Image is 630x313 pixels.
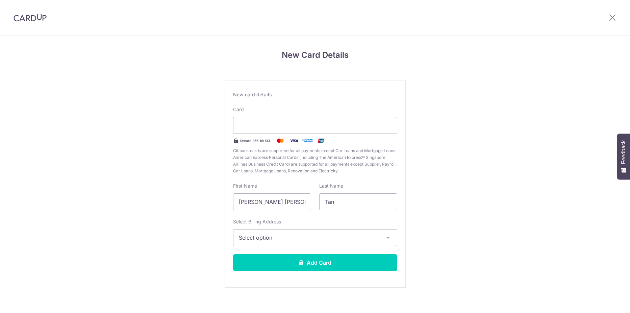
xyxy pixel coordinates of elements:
img: .alt.amex [301,137,314,145]
h4: New Card Details [225,49,406,61]
span: Select option [239,234,379,242]
div: New card details [233,91,397,98]
button: Select option [233,229,397,246]
label: Last Name [319,183,343,189]
img: Visa [287,137,301,145]
span: Secure 256-bit SSL [240,138,271,143]
label: Card [233,106,244,113]
input: Cardholder First Name [233,193,311,210]
label: First Name [233,183,257,189]
label: Select Billing Address [233,218,281,225]
iframe: Opens a widget where you can find more information [587,293,623,310]
button: Feedback - Show survey [617,134,630,179]
iframe: Secure card payment input frame [239,121,392,129]
span: Feedback [621,140,627,164]
img: .alt.unionpay [314,137,328,145]
button: Add Card [233,254,397,271]
img: Mastercard [274,137,287,145]
input: Cardholder Last Name [319,193,397,210]
span: Citibank cards are supported for all payments except Car Loans and Mortgage Loans. American Expre... [233,147,397,174]
img: CardUp [14,14,47,22]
